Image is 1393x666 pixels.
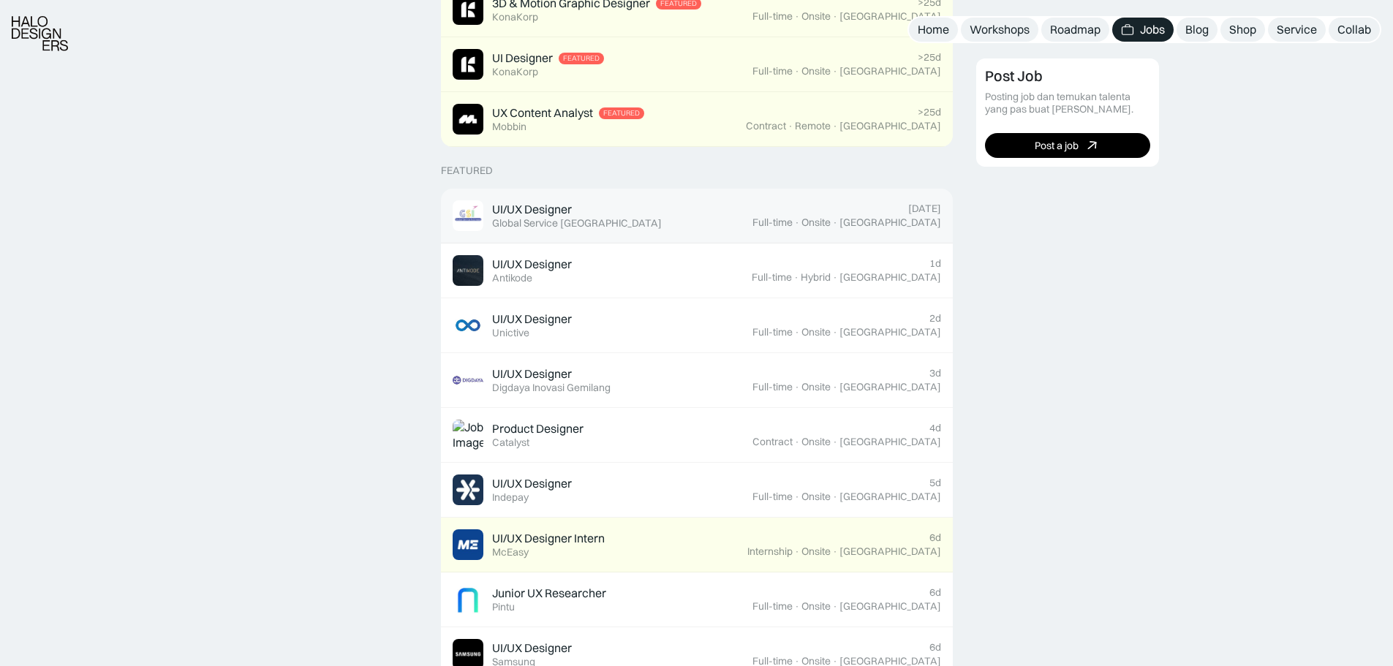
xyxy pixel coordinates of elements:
[929,257,941,270] div: 1d
[453,49,483,80] img: Job Image
[832,491,838,503] div: ·
[453,200,483,231] img: Job Image
[908,203,941,215] div: [DATE]
[793,271,799,284] div: ·
[839,65,941,77] div: [GEOGRAPHIC_DATA]
[492,202,572,217] div: UI/UX Designer
[441,164,493,177] div: Featured
[492,546,529,559] div: McEasy
[794,600,800,613] div: ·
[839,381,941,393] div: [GEOGRAPHIC_DATA]
[832,545,838,558] div: ·
[752,271,792,284] div: Full-time
[1177,18,1218,42] a: Blog
[1112,18,1174,42] a: Jobs
[1041,18,1109,42] a: Roadmap
[492,50,553,66] div: UI Designer
[1035,139,1079,151] div: Post a job
[441,463,953,518] a: Job ImageUI/UX DesignerIndepay5dFull-time·Onsite·[GEOGRAPHIC_DATA]
[839,216,941,229] div: [GEOGRAPHIC_DATA]
[453,474,483,505] img: Job Image
[453,310,483,341] img: Job Image
[453,529,483,560] img: Job Image
[492,11,538,23] div: KonaKorp
[839,600,941,613] div: [GEOGRAPHIC_DATA]
[1229,22,1256,37] div: Shop
[832,216,838,229] div: ·
[832,326,838,338] div: ·
[563,54,600,63] div: Featured
[752,10,793,23] div: Full-time
[929,312,941,325] div: 2d
[918,22,949,37] div: Home
[441,189,953,243] a: Job ImageUI/UX DesignerGlobal Service [GEOGRAPHIC_DATA][DATE]Full-time·Onsite·[GEOGRAPHIC_DATA]
[961,18,1038,42] a: Workshops
[1220,18,1265,42] a: Shop
[801,545,831,558] div: Onsite
[747,545,793,558] div: Internship
[801,381,831,393] div: Onsite
[801,216,831,229] div: Onsite
[832,65,838,77] div: ·
[832,271,838,284] div: ·
[752,436,793,448] div: Contract
[1185,22,1209,37] div: Blog
[794,545,800,558] div: ·
[752,326,793,338] div: Full-time
[801,436,831,448] div: Onsite
[453,104,483,135] img: Job Image
[441,572,953,627] a: Job ImageJunior UX ResearcherPintu6dFull-time·Onsite·[GEOGRAPHIC_DATA]
[492,121,526,133] div: Mobbin
[453,365,483,396] img: Job Image
[839,436,941,448] div: [GEOGRAPHIC_DATA]
[801,65,831,77] div: Onsite
[832,381,838,393] div: ·
[794,65,800,77] div: ·
[929,477,941,489] div: 5d
[492,476,572,491] div: UI/UX Designer
[832,120,838,132] div: ·
[492,257,572,272] div: UI/UX Designer
[492,640,572,656] div: UI/UX Designer
[492,327,529,339] div: Unictive
[801,600,831,613] div: Onsite
[929,422,941,434] div: 4d
[1050,22,1101,37] div: Roadmap
[929,641,941,654] div: 6d
[794,326,800,338] div: ·
[492,272,532,284] div: Antikode
[492,601,515,613] div: Pintu
[929,367,941,379] div: 3d
[832,10,838,23] div: ·
[603,109,640,118] div: Featured
[752,600,793,613] div: Full-time
[794,10,800,23] div: ·
[752,381,793,393] div: Full-time
[794,491,800,503] div: ·
[453,255,483,286] img: Job Image
[453,584,483,615] img: Job Image
[492,531,605,546] div: UI/UX Designer Intern
[801,491,831,503] div: Onsite
[832,436,838,448] div: ·
[918,106,941,118] div: >25d
[839,271,941,284] div: [GEOGRAPHIC_DATA]
[794,436,800,448] div: ·
[492,217,662,230] div: Global Service [GEOGRAPHIC_DATA]
[492,105,593,121] div: UX Content Analyst
[746,120,786,132] div: Contract
[453,420,483,450] img: Job Image
[1277,22,1317,37] div: Service
[492,586,606,601] div: Junior UX Researcher
[441,37,953,92] a: Job ImageUI DesignerFeaturedKonaKorp>25dFull-time·Onsite·[GEOGRAPHIC_DATA]
[985,91,1150,116] div: Posting job dan temukan talenta yang pas buat [PERSON_NAME].
[839,10,941,23] div: [GEOGRAPHIC_DATA]
[752,216,793,229] div: Full-time
[1140,22,1165,37] div: Jobs
[441,408,953,463] a: Job ImageProduct DesignerCatalyst4dContract·Onsite·[GEOGRAPHIC_DATA]
[801,271,831,284] div: Hybrid
[918,51,941,64] div: >25d
[801,10,831,23] div: Onsite
[492,491,529,504] div: Indepay
[839,326,941,338] div: [GEOGRAPHIC_DATA]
